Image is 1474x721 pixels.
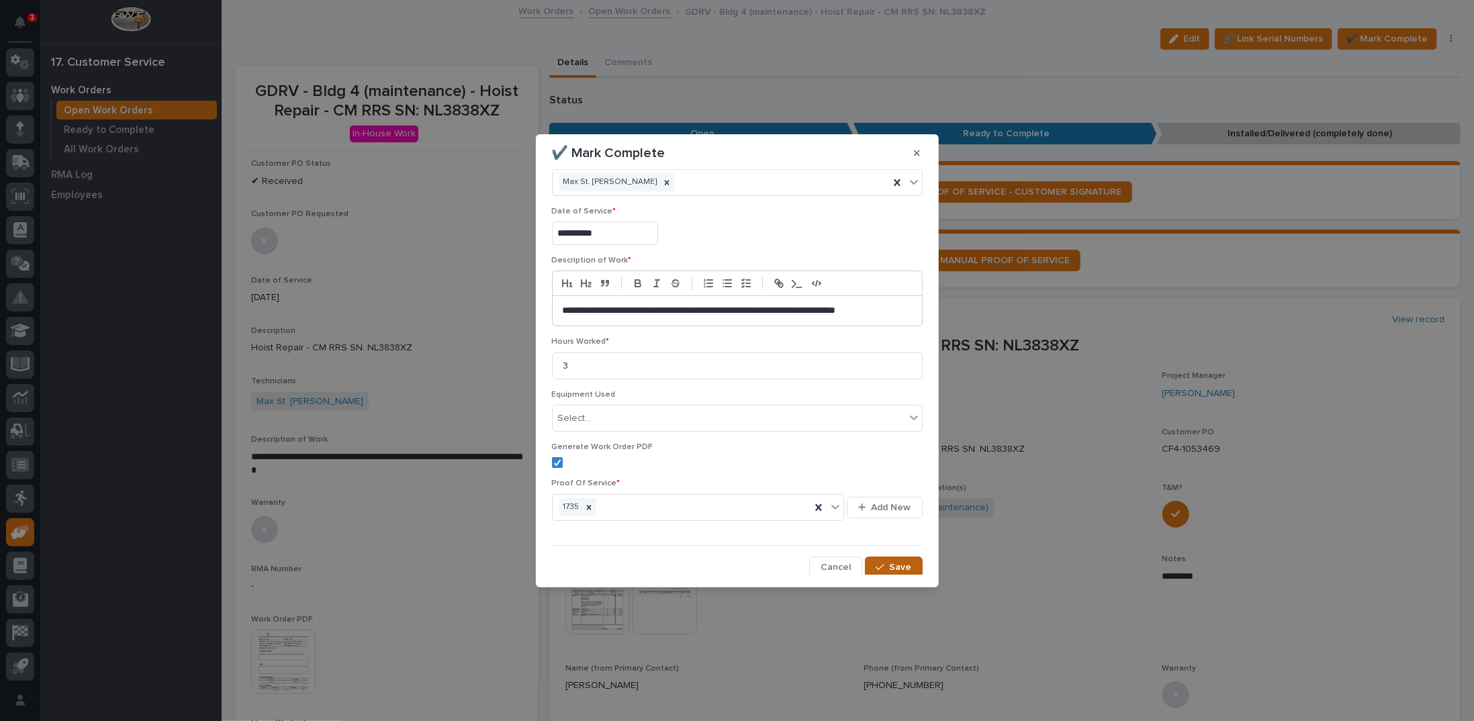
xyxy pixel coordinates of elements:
[809,557,862,578] button: Cancel
[821,561,851,573] span: Cancel
[865,557,922,578] button: Save
[559,498,582,516] div: 1735
[552,443,653,451] span: Generate Work Order PDF
[872,501,911,514] span: Add New
[552,207,616,215] span: Date of Service
[552,391,616,399] span: Equipment Used
[890,561,912,573] span: Save
[847,497,922,518] button: Add New
[558,412,592,426] div: Select...
[552,479,620,487] span: Proof Of Service
[552,256,632,265] span: Description of Work
[559,173,659,191] div: Max St. [PERSON_NAME]
[552,338,610,346] span: Hours Worked
[552,145,665,161] p: ✔️ Mark Complete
